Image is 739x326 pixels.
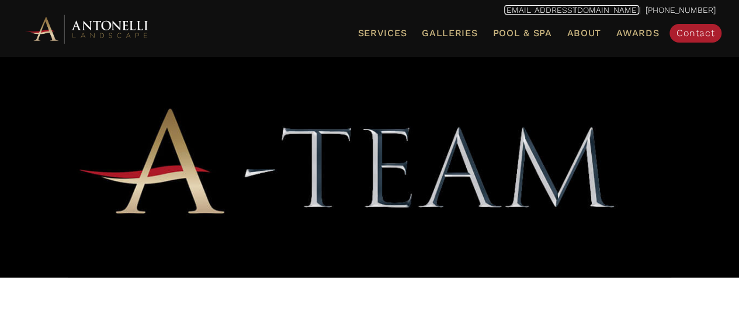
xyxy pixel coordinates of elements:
[488,26,556,41] a: Pool & Spa
[504,5,639,15] a: [EMAIL_ADDRESS][DOMAIN_NAME]
[23,13,152,45] img: Antonelli Horizontal Logo
[23,3,716,18] p: | [PHONE_NUMBER]
[612,26,664,41] a: Awards
[417,26,482,41] a: Galleries
[492,27,551,38] span: Pool & Spa
[669,24,721,43] a: Contact
[562,26,606,41] a: About
[616,27,659,38] span: Awards
[358,29,407,38] span: Services
[567,29,601,38] span: About
[676,27,714,38] span: Contact
[422,27,477,38] span: Galleries
[353,26,411,41] a: Services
